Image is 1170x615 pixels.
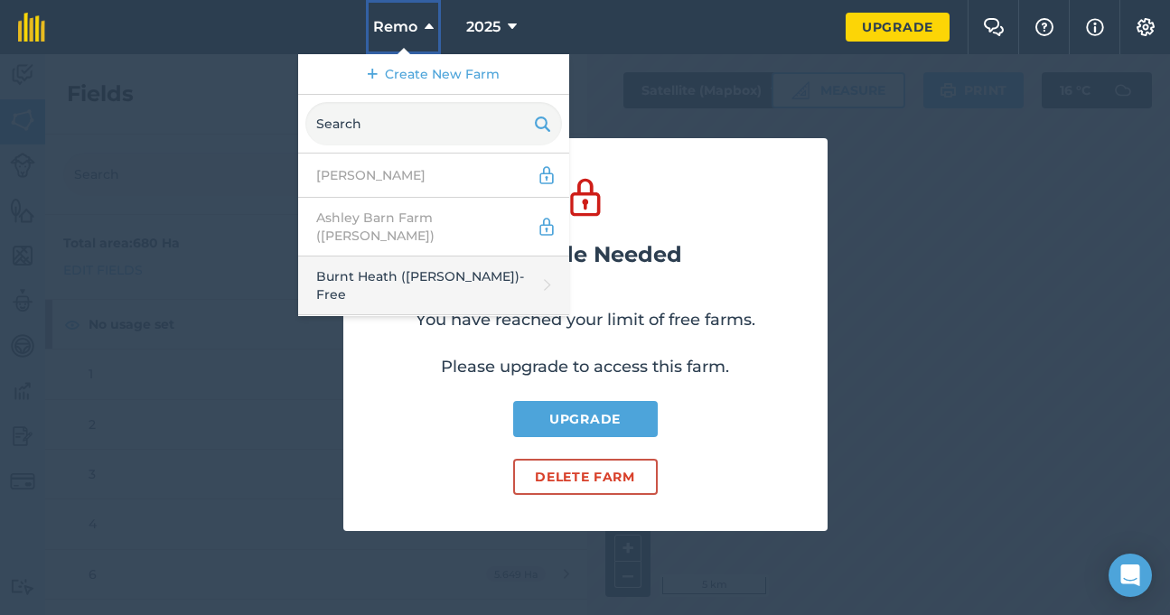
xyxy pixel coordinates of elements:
img: svg+xml;base64,PHN2ZyB4bWxucz0iaHR0cDovL3d3dy53My5vcmcvMjAwMC9zdmciIHdpZHRoPSIxOSIgaGVpZ2h0PSIyNC... [534,113,551,135]
p: Please upgrade to access this farm. [441,354,729,379]
span: 2025 [466,16,501,38]
img: svg+xml;base64,PD94bWwgdmVyc2lvbj0iMS4wIiBlbmNvZGluZz0idXRmLTgiPz4KPCEtLSBHZW5lcmF0b3I6IEFkb2JlIE... [537,164,557,186]
img: fieldmargin Logo [18,13,45,42]
a: Church Farm ([PERSON_NAME]) [298,315,569,359]
img: svg+xml;base64,PHN2ZyB4bWxucz0iaHR0cDovL3d3dy53My5vcmcvMjAwMC9zdmciIHdpZHRoPSIxNyIgaGVpZ2h0PSIxNy... [1086,16,1104,38]
button: Delete farm [513,459,658,495]
img: svg+xml;base64,PD94bWwgdmVyc2lvbj0iMS4wIiBlbmNvZGluZz0idXRmLTgiPz4KPCEtLSBHZW5lcmF0b3I6IEFkb2JlIE... [537,216,557,238]
img: Two speech bubbles overlapping with the left bubble in the forefront [983,18,1005,36]
a: Ashley Barn Farm ([PERSON_NAME]) [298,198,569,256]
a: Create New Farm [298,54,569,95]
div: Open Intercom Messenger [1109,554,1152,597]
img: A cog icon [1135,18,1156,36]
a: Upgrade [846,13,950,42]
h2: Upgrade Needed [489,242,682,267]
a: Burnt Heath ([PERSON_NAME])- Free [298,256,569,315]
a: Upgrade [513,401,658,437]
input: Search [305,102,562,145]
a: [PERSON_NAME] [298,154,569,198]
span: Remo [373,16,417,38]
p: You have reached your limit of free farms. [416,307,755,332]
img: A question mark icon [1034,18,1055,36]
